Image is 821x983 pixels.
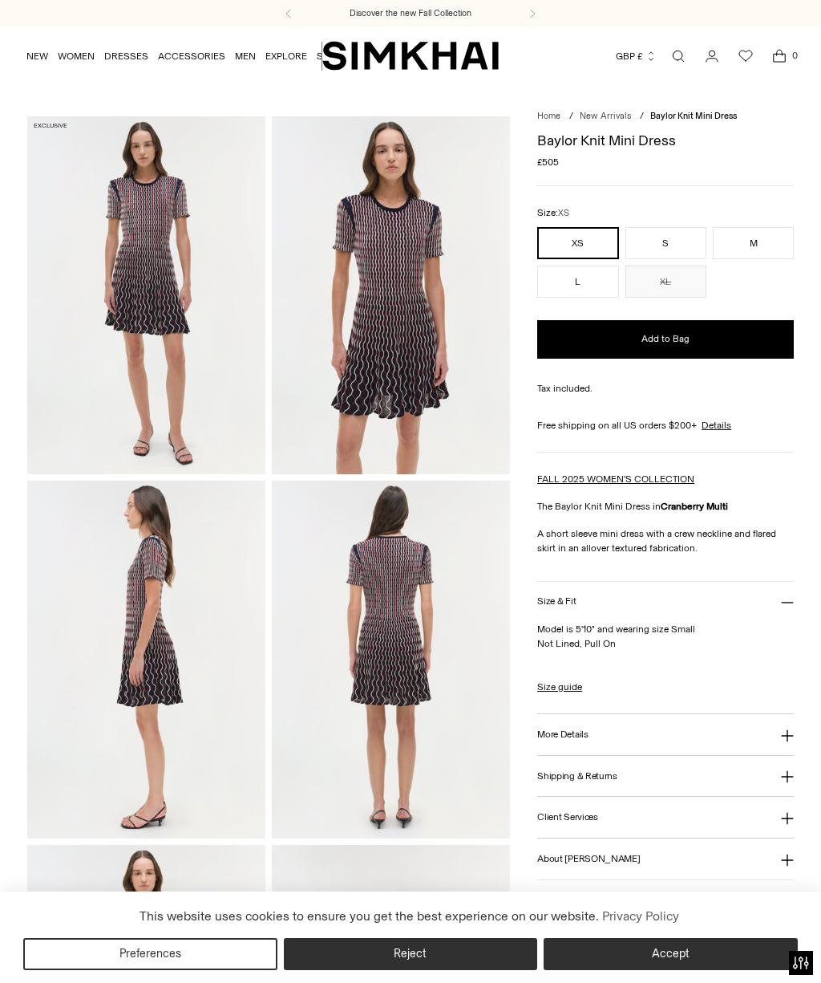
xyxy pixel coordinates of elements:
[322,40,499,71] a: SIMKHAI
[537,854,640,864] h3: About [PERSON_NAME]
[537,155,559,169] span: £505
[537,596,576,607] h3: Size & Fit
[58,39,95,74] a: WOMEN
[272,116,510,474] img: Baylor Knit Mini Dress
[537,266,618,298] button: L
[580,111,631,121] a: New Arrivals
[537,729,588,740] h3: More Details
[272,481,510,839] img: Baylor Knit Mini Dress
[537,771,617,782] h3: Shipping & Returns
[537,622,794,665] p: Model is 5'10" and wearing size Small Not Lined, Pull On
[350,7,471,20] a: Discover the new Fall Collection
[650,111,737,121] span: Baylor Knit Mini Dress
[537,582,794,623] button: Size & Fit
[23,938,277,970] button: Preferences
[265,39,307,74] a: EXPLORE
[625,266,706,298] button: XL
[537,133,794,148] h1: Baylor Knit Mini Dress
[640,110,644,124] div: /
[537,320,794,359] button: Add to Bag
[616,39,657,74] button: GBP £
[537,756,794,797] button: Shipping & Returns
[537,839,794,879] button: About [PERSON_NAME]
[537,110,794,124] nav: breadcrumbs
[140,908,599,924] span: This website uses cookies to ensure you get the best experience on our website.
[27,116,265,474] img: Baylor Knit Mini Dress
[537,797,794,838] button: Client Services
[763,40,795,72] a: Open cart modal
[537,473,694,485] a: FALL 2025 WOMEN'S COLLECTION
[27,481,265,839] img: Baylor Knit Mini Dress
[599,904,681,928] a: Privacy Policy (opens in a new tab)
[284,938,538,970] button: Reject
[317,39,341,74] a: SALE
[537,499,794,514] p: The Baylor Knit Mini Dress in
[641,332,690,346] span: Add to Bag
[104,39,148,74] a: DRESSES
[537,418,794,433] div: Free shipping on all US orders $200+
[537,526,794,555] p: A short sleeve mini dress with a crew neckline and flared skirt in an allover textured fabrication.
[235,39,256,74] a: MEN
[537,111,560,121] a: Home
[558,208,569,218] span: XS
[625,227,706,259] button: S
[544,938,798,970] button: Accept
[661,501,728,512] strong: Cranberry Multi
[702,418,731,433] a: Details
[537,812,598,823] h3: Client Services
[537,381,794,396] div: Tax included.
[662,40,694,72] a: Open search modal
[26,39,48,74] a: NEW
[787,48,802,63] span: 0
[569,110,573,124] div: /
[696,40,728,72] a: Go to the account page
[158,39,225,74] a: ACCESSORIES
[537,205,569,221] label: Size:
[537,227,618,259] button: XS
[713,227,794,259] button: M
[730,40,762,72] a: Wishlist
[537,714,794,755] button: More Details
[537,680,582,694] a: Size guide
